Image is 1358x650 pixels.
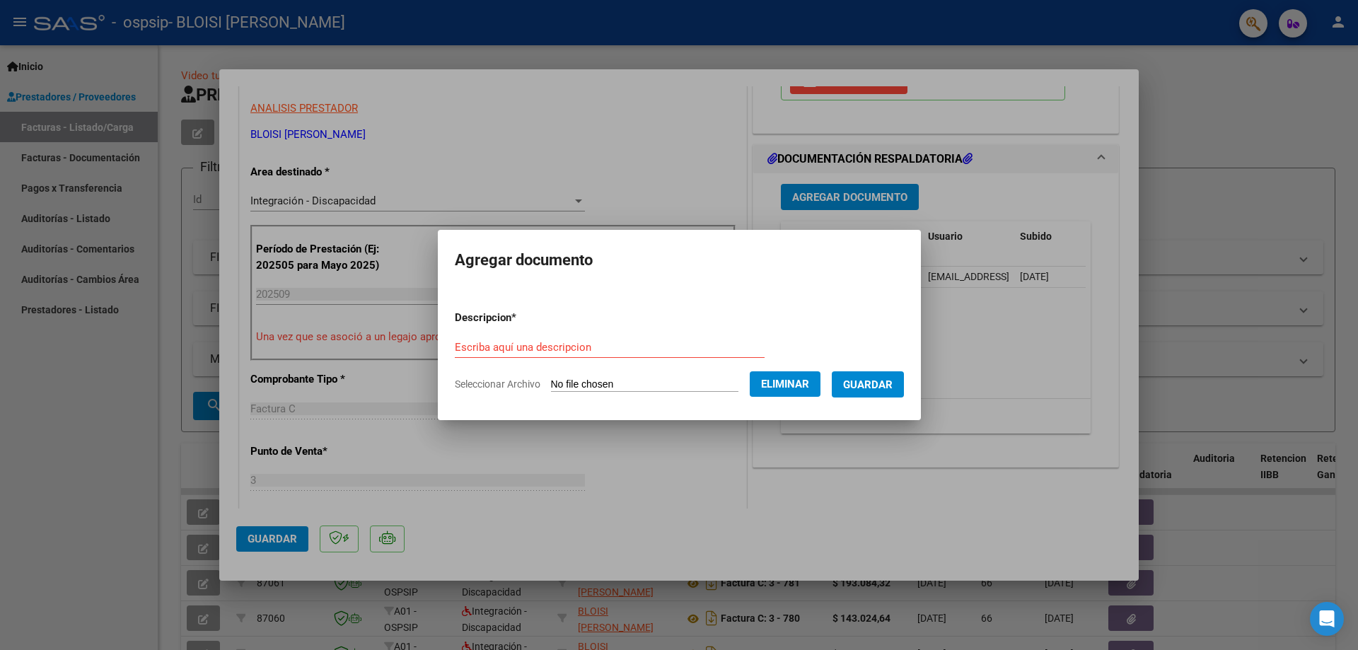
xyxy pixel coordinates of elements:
[832,371,904,397] button: Guardar
[750,371,820,397] button: Eliminar
[455,378,540,390] span: Seleccionar Archivo
[761,378,809,390] span: Eliminar
[455,247,904,274] h2: Agregar documento
[1310,602,1344,636] div: Open Intercom Messenger
[843,378,893,391] span: Guardar
[455,310,590,326] p: Descripcion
